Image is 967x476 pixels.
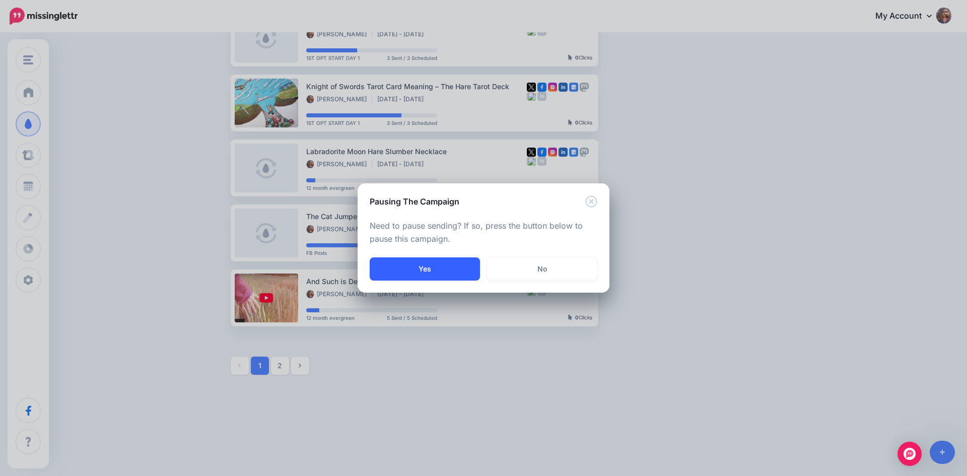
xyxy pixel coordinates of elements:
[370,195,459,208] h5: Pausing The Campaign
[487,257,597,281] a: No
[370,257,480,281] button: Yes
[585,195,597,208] button: Close
[897,442,922,466] div: Open Intercom Messenger
[370,220,597,246] p: Need to pause sending? If so, press the button below to pause this campaign.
